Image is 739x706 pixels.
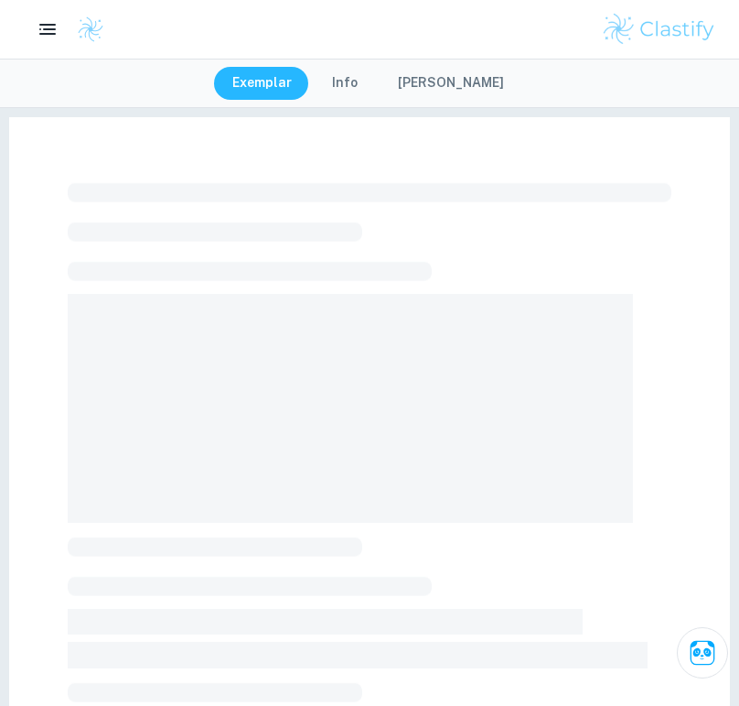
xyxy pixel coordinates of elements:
img: Clastify logo [77,16,104,43]
button: Exemplar [214,67,310,100]
button: Info [314,67,376,100]
a: Clastify logo [66,16,104,43]
button: [PERSON_NAME] [380,67,522,100]
img: Clastify logo [601,11,717,48]
button: Ask Clai [677,627,728,679]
